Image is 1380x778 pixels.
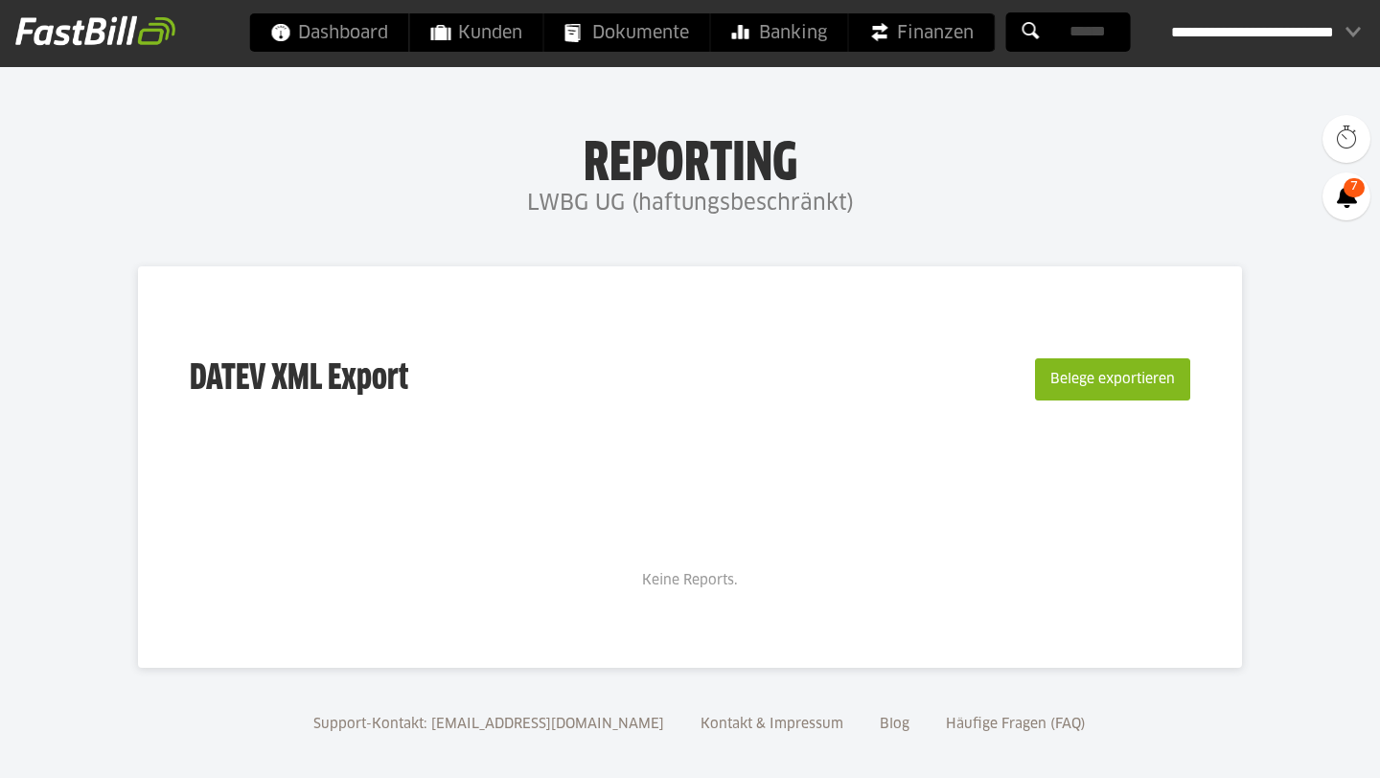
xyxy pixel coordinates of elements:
h1: Reporting [192,135,1188,185]
a: Häufige Fragen (FAQ) [939,718,1092,731]
a: Dashboard [250,13,409,52]
a: Support-Kontakt: [EMAIL_ADDRESS][DOMAIN_NAME] [307,718,671,731]
h3: DATEV XML Export [190,318,408,441]
iframe: Öffnet ein Widget, in dem Sie weitere Informationen finden [1230,721,1361,768]
span: Finanzen [870,13,974,52]
a: Blog [873,718,916,731]
a: Finanzen [849,13,995,52]
span: Keine Reports. [642,574,738,587]
span: Dokumente [565,13,689,52]
span: Dashboard [271,13,388,52]
span: 7 [1344,178,1365,197]
span: Banking [732,13,827,52]
a: 7 [1322,172,1370,220]
a: Kunden [410,13,543,52]
button: Belege exportieren [1035,358,1190,400]
a: Kontakt & Impressum [694,718,850,731]
img: fastbill_logo_white.png [15,15,175,46]
a: Banking [711,13,848,52]
span: Kunden [431,13,522,52]
a: Dokumente [544,13,710,52]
